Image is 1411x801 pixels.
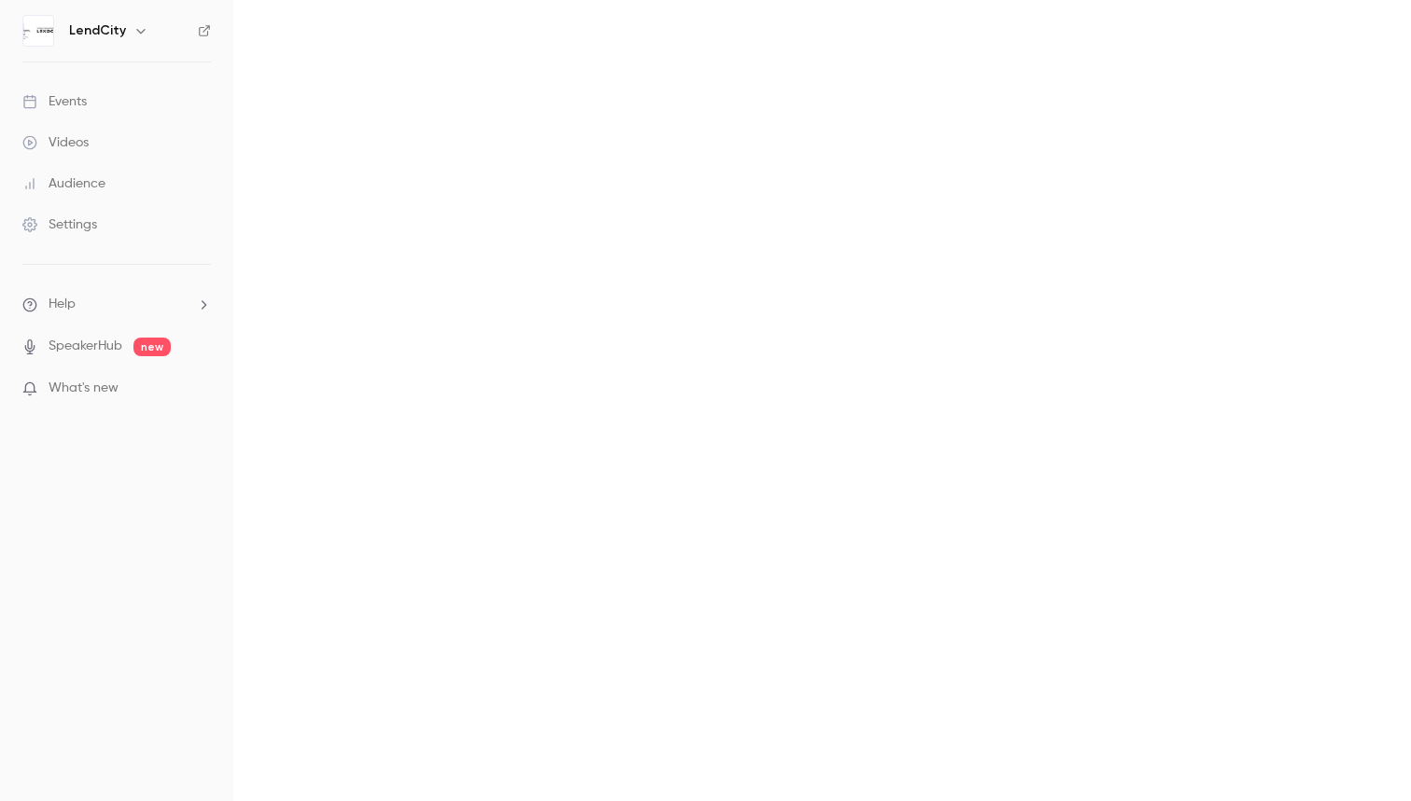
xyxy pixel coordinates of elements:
div: Videos [22,133,89,152]
img: LendCity [23,16,53,46]
h6: LendCity [69,21,126,40]
div: Audience [22,174,105,193]
span: Help [49,295,76,314]
span: What's new [49,379,119,398]
div: Events [22,92,87,111]
a: SpeakerHub [49,337,122,356]
li: help-dropdown-opener [22,295,211,314]
span: new [133,338,171,356]
div: Settings [22,215,97,234]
